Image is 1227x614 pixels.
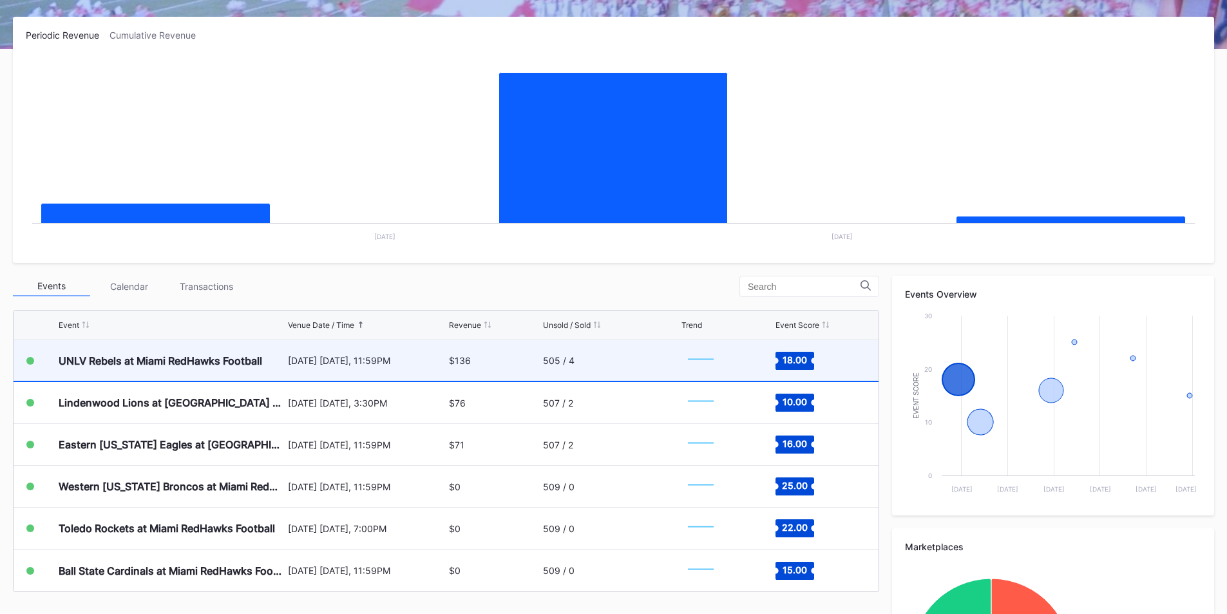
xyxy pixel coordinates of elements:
text: [DATE] [832,233,853,240]
div: 509 / 0 [543,481,575,492]
text: [DATE] [1043,485,1065,493]
div: Event Score [775,320,819,330]
div: $0 [449,481,461,492]
div: 509 / 0 [543,523,575,534]
text: [DATE] [374,233,395,240]
text: [DATE] [1136,485,1157,493]
div: Lindenwood Lions at [GEOGRAPHIC_DATA] RedHawks Football [59,396,285,409]
div: 507 / 2 [543,398,573,408]
text: 20 [924,365,932,373]
svg: Chart title [905,309,1201,503]
div: Event [59,320,79,330]
div: UNLV Rebels at Miami RedHawks Football [59,354,262,367]
svg: Chart title [681,345,720,377]
div: [DATE] [DATE], 3:30PM [288,398,446,408]
svg: Chart title [681,428,720,461]
text: 18.00 [783,354,807,365]
div: Ball State Cardinals at Miami RedHawks Football [59,564,285,577]
svg: Chart title [681,387,720,419]
text: Event Score [913,372,920,419]
div: 505 / 4 [543,355,575,366]
div: $71 [449,439,464,450]
text: [DATE] [997,485,1018,493]
svg: Chart title [681,512,720,544]
div: [DATE] [DATE], 11:59PM [288,481,446,492]
text: 30 [924,312,932,320]
svg: Chart title [681,470,720,503]
input: Search [748,282,861,292]
text: 15.00 [783,564,807,575]
div: [DATE] [DATE], 7:00PM [288,523,446,534]
div: Periodic Revenue [26,30,109,41]
div: Trend [681,320,702,330]
div: Toledo Rockets at Miami RedHawks Football [59,522,275,535]
text: [DATE] [1090,485,1111,493]
div: Events [13,276,90,296]
div: Western [US_STATE] Broncos at Miami RedHawks Football [59,480,285,493]
text: 22.00 [782,522,808,533]
div: Eastern [US_STATE] Eagles at [GEOGRAPHIC_DATA] RedHawks Football [59,438,285,451]
div: Calendar [90,276,167,296]
text: [DATE] [951,485,973,493]
svg: Chart title [681,555,720,587]
div: 507 / 2 [543,439,573,450]
div: 509 / 0 [543,565,575,576]
svg: Chart title [26,57,1201,250]
text: 0 [928,472,932,479]
text: [DATE] [1175,485,1197,493]
text: 10 [925,418,932,426]
div: [DATE] [DATE], 11:59PM [288,355,446,366]
div: Cumulative Revenue [109,30,206,41]
div: Marketplaces [905,541,1201,552]
div: [DATE] [DATE], 11:59PM [288,439,446,450]
div: Unsold / Sold [543,320,591,330]
div: Transactions [167,276,245,296]
div: $0 [449,565,461,576]
div: Venue Date / Time [288,320,354,330]
text: 16.00 [783,438,807,449]
text: 25.00 [782,480,808,491]
div: $76 [449,398,466,408]
text: 10.00 [783,396,807,407]
div: $0 [449,523,461,534]
div: Revenue [449,320,481,330]
div: Events Overview [905,289,1201,300]
div: $136 [449,355,471,366]
div: [DATE] [DATE], 11:59PM [288,565,446,576]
